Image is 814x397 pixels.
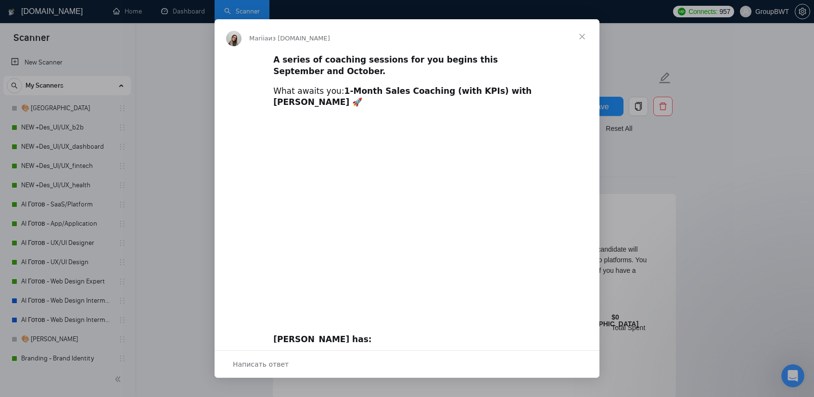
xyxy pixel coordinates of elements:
span: Написать ответ [233,358,289,371]
span: из [DOMAIN_NAME] [268,35,330,42]
img: Profile image for Mariia [226,31,242,46]
span: Закрыть [565,19,599,54]
b: 1-Month Sales Coaching (with KPIs) with [PERSON_NAME] 🚀 [273,86,532,107]
span: Mariia [249,35,268,42]
div: What awaits you: [273,86,541,109]
b: A series of coaching sessions for you begins this September and October. [273,55,498,76]
div: Открыть разговор и ответить [215,350,599,378]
